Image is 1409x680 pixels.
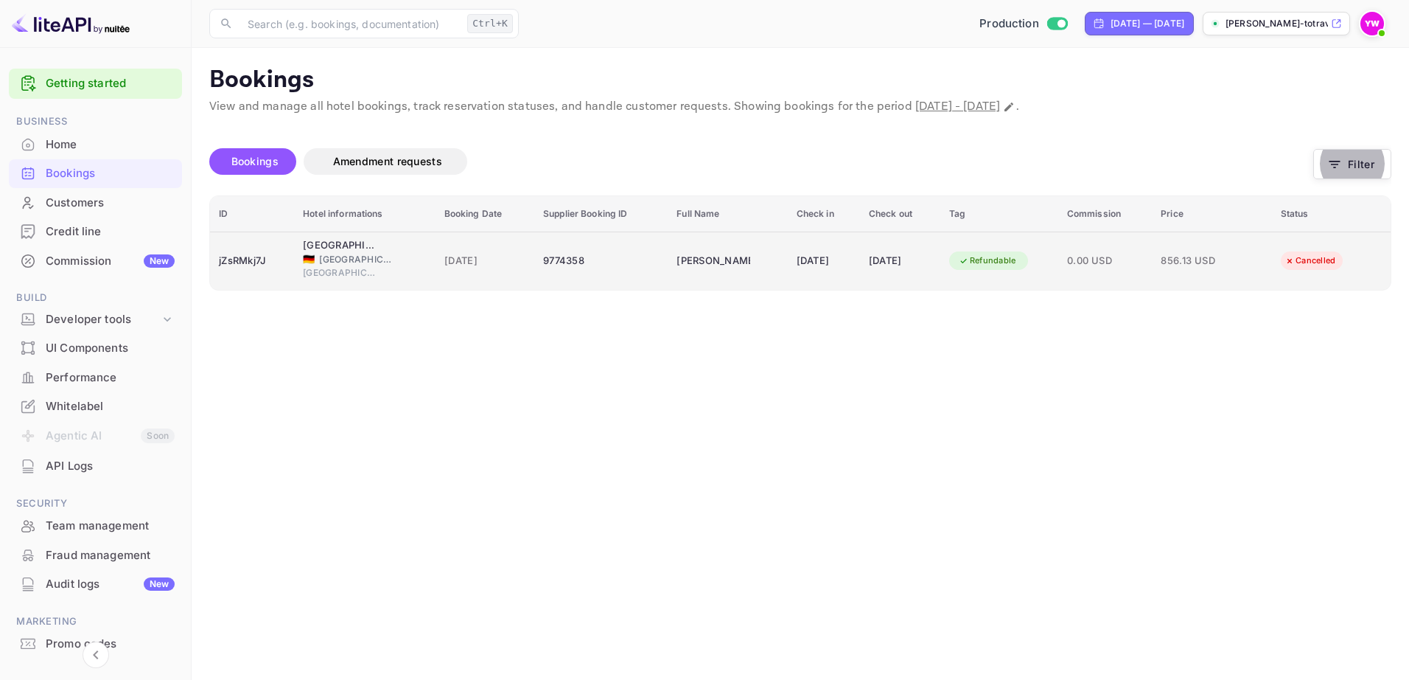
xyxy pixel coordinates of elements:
span: [DATE] [444,253,525,269]
div: Team management [46,518,175,535]
p: Bookings [209,66,1391,95]
span: [DATE] - [DATE] [915,99,1000,114]
a: Promo codes [9,630,182,657]
th: Status [1272,196,1391,232]
div: Developer tools [9,307,182,333]
div: Customers [9,189,182,218]
th: Full Name [668,196,787,232]
button: Collapse navigation [83,642,109,668]
div: API Logs [46,458,175,475]
div: Switch to Sandbox mode [973,15,1073,32]
div: account-settings tabs [209,148,1313,175]
a: UI Components [9,334,182,361]
span: Germany [303,254,315,264]
span: Security [9,496,182,512]
button: Filter [1313,149,1391,179]
th: Hotel informations [294,196,435,232]
div: [DATE] [797,249,851,273]
div: ELIOR YAACOV [676,249,750,273]
span: Marketing [9,614,182,630]
div: Credit line [46,223,175,240]
div: 9774358 [543,249,659,273]
th: Check in [788,196,860,232]
span: [GEOGRAPHIC_DATA] [319,253,393,266]
span: Business [9,114,182,130]
a: Fraud management [9,541,182,569]
div: Cancelled [1275,251,1345,270]
a: Team management [9,512,182,539]
div: CommissionNew [9,247,182,276]
div: New [144,577,175,591]
a: Customers [9,189,182,216]
div: Team management [9,512,182,541]
input: Search (e.g. bookings, documentation) [239,9,461,38]
div: Customers [46,195,175,212]
div: New [144,254,175,268]
div: Credit line [9,218,182,246]
div: API Logs [9,452,182,481]
p: [PERSON_NAME]-totravel... [1226,17,1328,30]
span: 0.00 USD [1067,253,1143,269]
div: Bookings [46,165,175,182]
a: Home [9,131,182,158]
div: Fraud management [46,547,175,564]
div: Riu Plaza Berlin [303,238,377,253]
th: Price [1152,196,1271,232]
div: [DATE] — [DATE] [1111,17,1184,30]
th: Commission [1058,196,1152,232]
span: Build [9,290,182,306]
div: Whitelabel [9,392,182,421]
a: Performance [9,364,182,391]
span: Amendment requests [333,155,442,167]
th: Booking Date [436,196,534,232]
div: UI Components [46,340,175,357]
div: Performance [46,370,175,386]
div: Promo codes [9,630,182,659]
div: Fraud management [9,541,182,570]
span: 856.13 USD [1161,253,1234,269]
div: [DATE] [869,249,931,273]
th: Supplier Booking ID [534,196,668,232]
div: Audit logsNew [9,570,182,599]
div: Commission [46,253,175,270]
div: Home [46,136,175,153]
div: Performance [9,364,182,392]
span: Bookings [231,155,279,167]
th: Tag [940,196,1058,232]
a: API Logs [9,452,182,479]
div: Whitelabel [46,398,175,415]
div: Audit logs [46,576,175,593]
div: UI Components [9,334,182,363]
div: Ctrl+K [467,14,513,33]
div: Refundable [949,251,1026,270]
a: Getting started [46,75,175,92]
div: Developer tools [46,311,160,328]
a: Audit logsNew [9,570,182,597]
div: Bookings [9,159,182,188]
img: Yahav Winkler [1360,12,1384,35]
div: jZsRMkj7J [219,249,285,273]
button: Change date range [1001,100,1016,114]
a: Whitelabel [9,392,182,420]
table: booking table [210,196,1391,290]
a: CommissionNew [9,247,182,274]
a: Credit line [9,218,182,245]
div: Promo codes [46,636,175,653]
span: [GEOGRAPHIC_DATA] [303,266,377,280]
img: LiteAPI logo [12,12,130,35]
th: ID [210,196,294,232]
th: Check out [860,196,940,232]
a: Bookings [9,159,182,187]
div: Getting started [9,69,182,99]
span: Production [979,15,1039,32]
div: Home [9,131,182,159]
p: View and manage all hotel bookings, track reservation statuses, and handle customer requests. Sho... [209,98,1391,116]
